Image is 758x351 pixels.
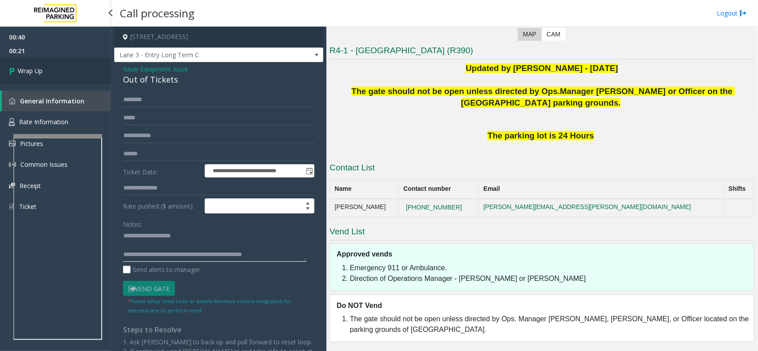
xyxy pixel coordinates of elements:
[115,2,199,24] h3: Call processing
[20,97,84,105] span: General Information
[350,273,750,284] li: Direction of Operations Manager - [PERSON_NAME] or [PERSON_NAME]
[302,206,314,213] span: Decrease value
[2,91,111,111] a: General Information
[352,87,560,96] span: The gate should not be open unless directed by Ops.
[19,118,68,126] span: Rate Information
[127,298,292,314] small: Please setup Vend code or enable Revenue control integration for selected lane to perform vend
[350,263,750,273] li: Emergency 911 or Ambulance.
[114,27,323,47] h4: [STREET_ADDRESS]
[350,314,750,335] li: The gate should not be open unless directed by Ops. Manager [PERSON_NAME], [PERSON_NAME], or Offi...
[717,8,747,18] a: Logout
[337,301,754,311] h5: Do NOT Vend
[123,281,175,296] button: Vend Gate
[140,64,188,74] span: Equipment Issue
[9,98,16,104] img: 'icon'
[479,179,724,199] th: Email
[9,141,16,146] img: 'icon'
[398,179,478,199] th: Contact number
[329,226,754,241] h3: Vend List
[329,45,754,59] h3: R4-1 - [GEOGRAPHIC_DATA] (R390)
[9,161,16,168] img: 'icon'
[724,179,754,199] th: Shifts
[121,164,202,177] label: Ticket Date:
[329,162,754,176] h3: Contact List
[9,183,15,189] img: 'icon'
[121,198,202,213] label: Rate pushed ($ amount):
[18,66,43,75] span: Wrap Up
[138,65,188,73] span: -
[484,203,691,210] a: [PERSON_NAME][EMAIL_ADDRESS][PERSON_NAME][DOMAIN_NAME]
[466,63,618,73] span: Updated by [PERSON_NAME] - [DATE]
[304,165,314,177] span: Toggle popup
[123,74,314,86] div: Out of Tickets
[302,199,314,206] span: Increase value
[123,326,314,334] h4: Steps to Resolve
[115,48,281,62] span: Lane 3 - Entry Long Term C
[337,249,754,259] h5: Approved vends
[740,8,747,18] img: logout
[123,64,138,74] span: Issue
[488,131,594,140] span: The parking lot is 24 Hours
[123,217,142,229] label: Notes:
[518,28,542,41] label: Map
[123,265,200,274] label: Send alerts to manager
[541,28,566,41] label: CAM
[461,87,735,107] span: Manager [PERSON_NAME] or Officer on the [GEOGRAPHIC_DATA] parking grounds.
[330,179,399,199] th: Name
[9,203,15,211] img: 'icon'
[330,199,399,217] td: [PERSON_NAME]
[403,204,464,212] button: [PHONE_NUMBER]
[9,118,15,126] img: 'icon'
